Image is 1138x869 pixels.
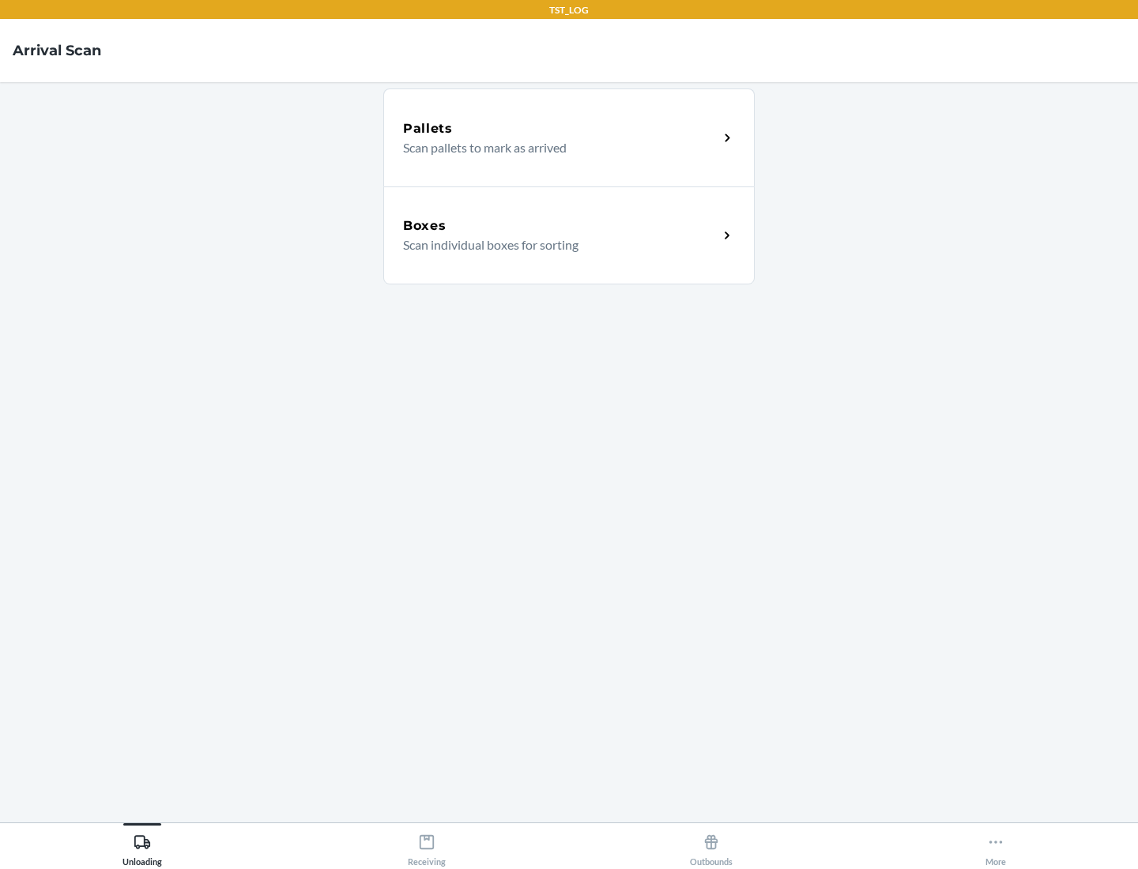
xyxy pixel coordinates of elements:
div: Receiving [408,827,446,867]
h5: Pallets [403,119,453,138]
button: Receiving [284,823,569,867]
p: TST_LOG [549,3,589,17]
h5: Boxes [403,216,447,235]
a: PalletsScan pallets to mark as arrived [383,88,755,186]
button: Outbounds [569,823,853,867]
a: BoxesScan individual boxes for sorting [383,186,755,284]
div: More [985,827,1006,867]
p: Scan individual boxes for sorting [403,235,706,254]
div: Unloading [122,827,162,867]
p: Scan pallets to mark as arrived [403,138,706,157]
div: Outbounds [690,827,733,867]
button: More [853,823,1138,867]
h4: Arrival Scan [13,40,101,61]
